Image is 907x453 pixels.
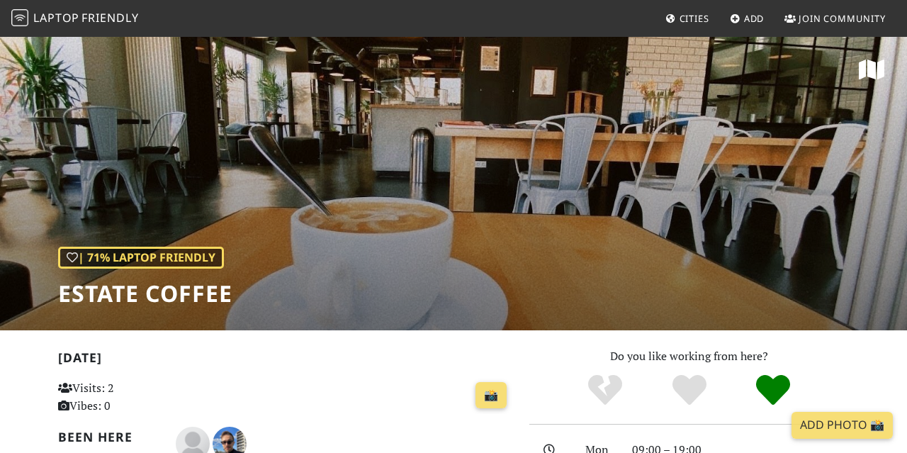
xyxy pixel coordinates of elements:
[563,373,647,408] div: No
[647,373,731,408] div: Yes
[731,373,816,408] div: Definitely!
[213,435,247,450] span: Roman Poluden
[529,347,849,366] p: Do you like working from here?
[475,382,507,409] a: 📸
[724,6,770,31] a: Add
[58,379,198,415] p: Visits: 2 Vibes: 0
[799,12,886,25] span: Join Community
[744,12,765,25] span: Add
[81,10,138,26] span: Friendly
[11,9,28,26] img: LaptopFriendly
[660,6,715,31] a: Cities
[58,350,512,371] h2: [DATE]
[680,12,709,25] span: Cities
[58,280,232,307] h1: Estate Coffee
[58,247,224,269] div: | 71% Laptop Friendly
[11,6,139,31] a: LaptopFriendly LaptopFriendly
[791,412,893,439] a: Add Photo 📸
[58,430,159,444] h2: Been here
[779,6,891,31] a: Join Community
[176,435,213,450] span: Ananda Sanchez
[33,10,79,26] span: Laptop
